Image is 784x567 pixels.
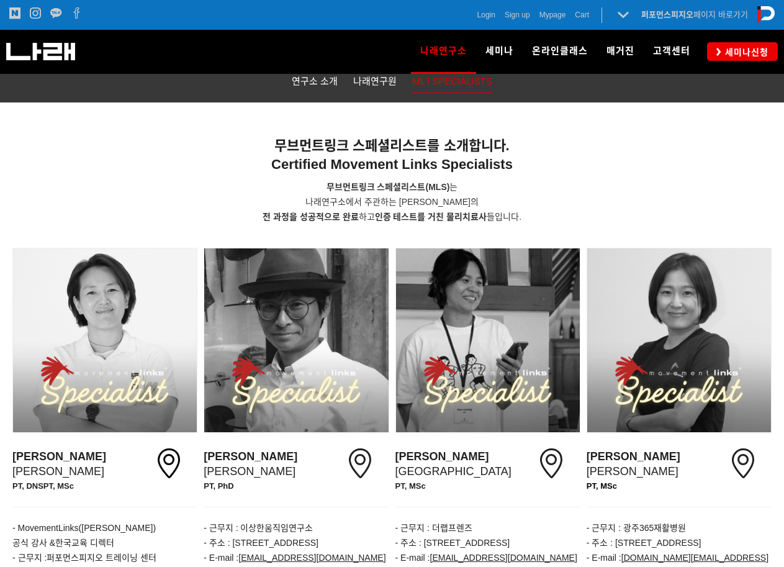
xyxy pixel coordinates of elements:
strong: 인증 테스트를 거친 물리치료사 [375,212,487,222]
u: [EMAIL_ADDRESS][DOMAIN_NAME] [430,553,577,563]
span: 는 [426,182,458,192]
span: - E-mail : [204,553,238,563]
a: [EMAIL_ADDRESS][DOMAIN_NAME] [430,553,577,563]
a: Mypage [539,9,566,21]
a: ML l SPECIALISTS [412,73,492,93]
a: Cart [575,9,589,21]
span: [EMAIL_ADDRESS][DOMAIN_NAME] [238,553,385,563]
span: [GEOGRAPHIC_DATA] [395,450,511,477]
span: 하고 들입니다. [263,212,521,222]
a: 세미나신청 [707,42,778,60]
a: 고객센터 [644,30,700,73]
a: 퍼포먼스피지오페이지 바로가기 [641,10,748,19]
a: 나래연구소 [411,30,476,73]
span: 매거진 [606,45,634,57]
span: - 근무지 : 이상한움직임연구소 [204,523,313,533]
span: - 주소 : [STREET_ADDRESS] [204,538,318,548]
span: - 근무지 : [12,553,47,563]
a: Sign up [505,9,530,21]
span: 세미나신청 [721,46,768,58]
span: [PERSON_NAME] [587,450,680,477]
a: [EMAIL_ADDRESS][DOMAIN_NAME] [238,553,385,563]
strong: PT, DNSPT, MSc [12,481,74,491]
a: 연구소 소개 [292,73,338,93]
span: 한국교육 디렉터 [47,538,114,548]
strong: PT, MSc [395,481,426,491]
a: 세미나 [476,30,523,73]
span: 공식 강사 [12,538,47,548]
strong: PT, PhD [204,481,233,491]
span: [PERSON_NAME] [12,450,106,477]
span: 온라인클래스 [532,45,588,57]
a: Login [477,9,495,21]
strong: [PERSON_NAME] [395,450,489,463]
span: ML l SPECIALISTS [412,76,492,86]
strong: [PERSON_NAME] [204,450,297,463]
span: 나래연구소 [420,41,467,61]
a: 매거진 [597,30,644,73]
span: 세미나 [485,45,513,57]
span: 나래연구소에서 주관하는 [PERSON_NAME]의 [305,197,479,207]
strong: [PERSON_NAME] [12,450,106,463]
strong: 퍼포먼스피지오 [641,10,693,19]
span: - MovementLinks([PERSON_NAME]) [12,523,156,533]
span: - 근무지 : 광주365재활병원 [587,523,687,533]
span: [PERSON_NAME] [204,450,297,477]
span: - E-mail : [587,553,621,563]
span: 퍼포먼스피지오 트레이닝 센터 [47,553,156,563]
span: - E-mail : [395,553,430,563]
a: 온라인클래스 [523,30,597,73]
span: Certified Movement Links Specialists [271,156,513,172]
span: 나래연구원 [353,76,397,86]
span: 고객센터 [653,45,690,57]
span: 연구소 소개 [292,76,338,86]
span: - 주소 : [STREET_ADDRESS] [395,538,510,548]
strong: 전 과정을 성공적으로 완료 [263,212,359,222]
span: 무브먼트링크 스페셜리스트를 소개합니다. [274,138,509,153]
strong: [PERSON_NAME] [587,450,680,463]
span: - 근무지 : 더랩프렌즈 [395,523,472,533]
span: 무브먼트링크 스페셜리스트 [327,182,426,192]
strong: (MLS) [426,182,450,192]
span: - 주소 : [STREET_ADDRESS] [587,538,701,548]
span: PT, MSc [587,481,617,491]
span: & [50,538,55,548]
a: 나래연구원 [353,73,397,93]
